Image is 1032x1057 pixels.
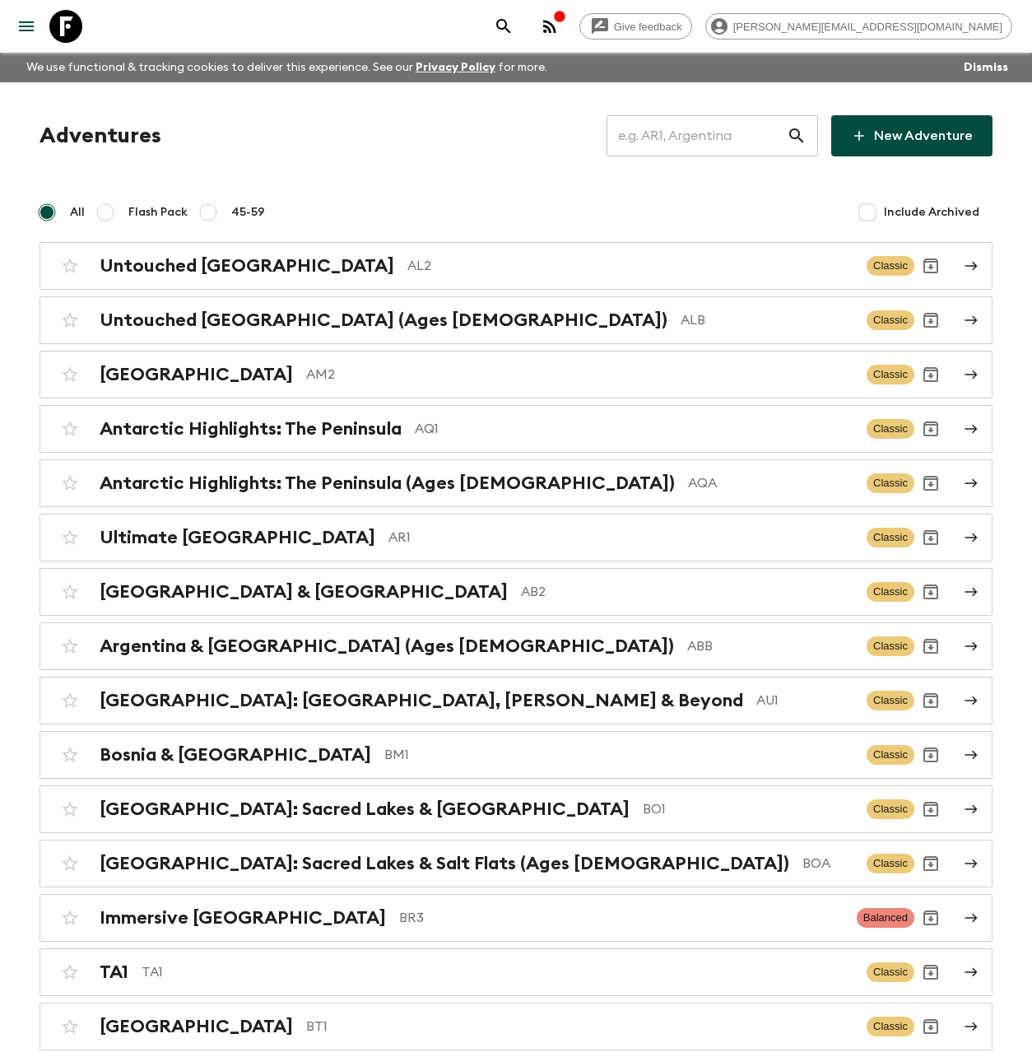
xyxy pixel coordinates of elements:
h1: Adventures [40,119,161,152]
button: Archive [914,412,947,445]
span: Classic [867,745,914,765]
span: Balanced [857,908,914,928]
button: Archive [914,304,947,337]
p: ABB [687,636,853,656]
h2: Antarctic Highlights: The Peninsula (Ages [DEMOGRAPHIC_DATA]) [100,473,675,494]
h2: [GEOGRAPHIC_DATA] & [GEOGRAPHIC_DATA] [100,581,508,603]
span: Include Archived [884,204,979,221]
a: TA1TA1ClassicArchive [40,948,992,996]
span: [PERSON_NAME][EMAIL_ADDRESS][DOMAIN_NAME] [724,21,1011,33]
button: Archive [914,575,947,608]
span: Classic [867,854,914,873]
a: Antarctic Highlights: The PeninsulaAQ1ClassicArchive [40,405,992,453]
p: AQA [688,473,853,493]
a: New Adventure [831,115,992,156]
a: [GEOGRAPHIC_DATA] & [GEOGRAPHIC_DATA]AB2ClassicArchive [40,568,992,616]
span: Give feedback [605,21,691,33]
a: Antarctic Highlights: The Peninsula (Ages [DEMOGRAPHIC_DATA])AQAClassicArchive [40,459,992,507]
a: Give feedback [579,13,692,40]
span: Classic [867,419,914,439]
p: AB2 [521,582,853,602]
h2: [GEOGRAPHIC_DATA] [100,1016,293,1037]
p: BOA [802,854,853,873]
span: Classic [867,528,914,547]
p: AQ1 [415,419,853,439]
h2: Ultimate [GEOGRAPHIC_DATA] [100,527,375,548]
p: AL2 [407,256,853,276]
button: Archive [914,847,947,880]
button: Archive [914,901,947,934]
a: Immersive [GEOGRAPHIC_DATA]BR3BalancedArchive [40,894,992,942]
a: Untouched [GEOGRAPHIC_DATA] (Ages [DEMOGRAPHIC_DATA])ALBClassicArchive [40,296,992,344]
button: search adventures [487,10,520,43]
a: [GEOGRAPHIC_DATA]: Sacred Lakes & [GEOGRAPHIC_DATA]BO1ClassicArchive [40,785,992,833]
span: 45-59 [231,204,265,221]
a: Privacy Policy [416,62,495,73]
h2: TA1 [100,962,128,983]
span: Flash Pack [128,204,188,221]
span: Classic [867,636,914,656]
p: TA1 [142,962,853,982]
p: We use functional & tracking cookies to deliver this experience. See our for more. [20,53,554,82]
h2: Untouched [GEOGRAPHIC_DATA] [100,255,394,277]
button: Archive [914,249,947,282]
button: Archive [914,467,947,500]
span: Classic [867,799,914,819]
span: Classic [867,962,914,982]
a: [GEOGRAPHIC_DATA]BT1ClassicArchive [40,1003,992,1050]
a: Ultimate [GEOGRAPHIC_DATA]AR1ClassicArchive [40,514,992,561]
button: Dismiss [960,56,1012,79]
p: BR3 [399,908,844,928]
div: [PERSON_NAME][EMAIL_ADDRESS][DOMAIN_NAME] [705,13,1012,40]
p: BM1 [384,745,853,765]
button: menu [10,10,43,43]
button: Archive [914,358,947,391]
p: AU1 [756,691,853,710]
button: Archive [914,956,947,989]
h2: [GEOGRAPHIC_DATA]: Sacred Lakes & Salt Flats (Ages [DEMOGRAPHIC_DATA]) [100,853,789,874]
a: [GEOGRAPHIC_DATA]AM2ClassicArchive [40,351,992,398]
h2: [GEOGRAPHIC_DATA]: Sacred Lakes & [GEOGRAPHIC_DATA] [100,799,630,820]
button: Archive [914,630,947,663]
span: Classic [867,310,914,330]
button: Archive [914,738,947,771]
h2: [GEOGRAPHIC_DATA] [100,364,293,385]
span: Classic [867,582,914,602]
a: [GEOGRAPHIC_DATA]: Sacred Lakes & Salt Flats (Ages [DEMOGRAPHIC_DATA])BOAClassicArchive [40,840,992,887]
a: Argentina & [GEOGRAPHIC_DATA] (Ages [DEMOGRAPHIC_DATA])ABBClassicArchive [40,622,992,670]
span: Classic [867,1017,914,1036]
button: Archive [914,1010,947,1043]
a: Bosnia & [GEOGRAPHIC_DATA]BM1ClassicArchive [40,731,992,779]
a: [GEOGRAPHIC_DATA]: [GEOGRAPHIC_DATA], [PERSON_NAME] & BeyondAU1ClassicArchive [40,677,992,724]
h2: Untouched [GEOGRAPHIC_DATA] (Ages [DEMOGRAPHIC_DATA]) [100,310,667,331]
input: e.g. AR1, Argentina [607,113,787,159]
span: Classic [867,691,914,710]
span: All [70,204,85,221]
p: AM2 [306,365,853,384]
p: BT1 [306,1017,853,1036]
h2: Argentina & [GEOGRAPHIC_DATA] (Ages [DEMOGRAPHIC_DATA]) [100,636,674,657]
p: AR1 [388,528,853,547]
button: Archive [914,793,947,826]
span: Classic [867,365,914,384]
h2: Immersive [GEOGRAPHIC_DATA] [100,907,386,929]
h2: [GEOGRAPHIC_DATA]: [GEOGRAPHIC_DATA], [PERSON_NAME] & Beyond [100,690,743,711]
span: Classic [867,473,914,493]
p: BO1 [643,799,853,819]
button: Archive [914,521,947,554]
p: ALB [681,310,853,330]
h2: Bosnia & [GEOGRAPHIC_DATA] [100,744,371,766]
a: Untouched [GEOGRAPHIC_DATA]AL2ClassicArchive [40,242,992,290]
h2: Antarctic Highlights: The Peninsula [100,418,402,440]
button: Archive [914,684,947,717]
span: Classic [867,256,914,276]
